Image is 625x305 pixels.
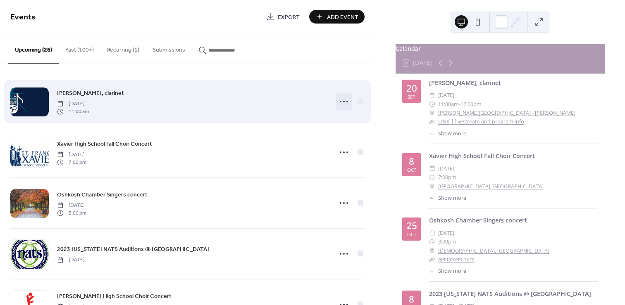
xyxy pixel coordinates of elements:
[57,202,86,209] span: [DATE]
[57,191,148,199] span: Oshkosh Chamber Singers concert
[429,237,435,246] div: ​
[10,9,36,25] span: Events
[59,33,100,63] button: Past (100+)
[278,13,300,21] span: Export
[57,245,209,254] span: 2023 [US_STATE] NATS Auditions @ [GEOGRAPHIC_DATA]
[260,10,306,24] a: Export
[429,246,435,255] div: ​
[146,33,192,63] button: Submissions
[57,89,124,98] span: [PERSON_NAME], clarinet
[407,232,416,236] div: Oct
[57,100,89,108] span: [DATE]
[429,290,591,298] a: 2023 [US_STATE] NATS Auditions @ [GEOGRAPHIC_DATA]
[309,10,365,24] button: Add Event
[429,182,435,191] div: ​
[438,194,466,202] span: Show more
[57,151,86,158] span: [DATE]
[438,229,454,237] span: [DATE]
[429,91,435,99] div: ​
[429,79,501,87] a: [PERSON_NAME], clarinet
[327,13,358,21] span: Add Event
[429,130,466,138] button: ​Show more
[438,246,549,255] a: [DEMOGRAPHIC_DATA], [GEOGRAPHIC_DATA]
[57,209,86,217] span: 3:00 pm
[57,108,89,115] span: 11:00 am
[57,190,148,199] a: Oshkosh Chamber Singers concert
[429,194,435,202] div: ​
[57,158,86,166] span: 7:00 pm
[409,157,414,166] div: 8
[57,88,124,98] a: [PERSON_NAME], clarinet
[429,194,466,202] button: ​Show more
[57,244,209,254] a: 2023 [US_STATE] NATS Auditions @ [GEOGRAPHIC_DATA]
[429,100,435,109] div: ​
[460,100,482,109] span: 12:00pm
[429,109,435,117] div: ​
[406,84,417,93] div: 20
[429,229,435,237] div: ​
[429,255,435,264] div: ​
[459,100,460,109] span: -
[57,256,85,264] span: [DATE]
[438,130,466,138] span: Show more
[429,173,435,182] div: ​
[57,292,172,301] span: [PERSON_NAME] High School Choir Concert
[429,130,435,138] div: ​
[409,295,414,304] div: 8
[438,109,575,117] a: [PERSON_NAME][GEOGRAPHIC_DATA] - [PERSON_NAME]
[57,291,172,301] a: [PERSON_NAME] High School Choir Concert
[429,216,527,224] a: Oshkosh Chamber Singers concert
[396,44,605,53] div: Calendar
[438,164,454,173] span: [DATE]
[438,100,459,109] span: 11:00am
[407,168,416,172] div: Oct
[429,267,435,275] div: ​
[438,237,456,246] span: 3:00pm
[57,140,152,149] span: Xavier High School Fall Choir Concert
[438,173,456,182] span: 7:00pm
[438,182,544,191] a: [GEOGRAPHIC_DATA] [GEOGRAPHIC_DATA]
[429,117,435,126] div: ​
[8,33,59,64] button: Upcoming (26)
[100,33,146,63] button: Recurring (1)
[408,95,415,99] div: Sep
[438,256,475,263] a: get tickets here
[429,164,435,173] div: ​
[429,151,598,161] div: Xavier High School Fall Choir Concert
[438,118,524,125] a: LINK | livestream and program info
[57,139,152,149] a: Xavier High School Fall Choir Concert
[429,267,466,275] button: ​Show more
[438,267,466,275] span: Show more
[406,221,417,231] div: 25
[438,91,454,99] span: [DATE]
